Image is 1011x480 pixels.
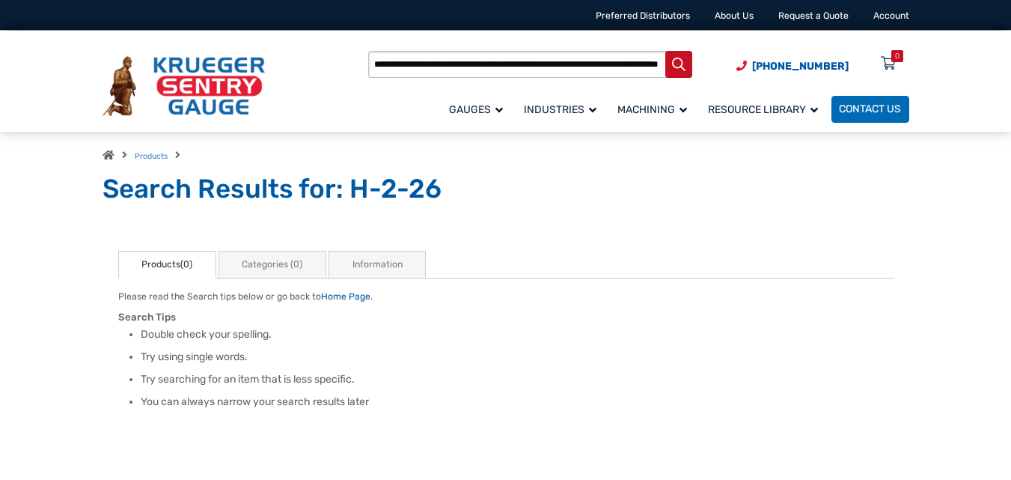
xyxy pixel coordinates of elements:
p: Please read the Search tips below or go back to . [118,290,894,303]
a: Machining [610,94,700,124]
a: Industries [516,94,610,124]
a: Contact Us [831,96,909,123]
li: Try searching for an item that is less specific. [141,372,893,387]
a: Preferred Distributors [596,10,690,21]
span: Contact Us [839,103,901,116]
span: [PHONE_NUMBER] [752,60,849,73]
li: Try using single words. [141,350,893,365]
a: Home Page [321,291,370,302]
a: Resource Library [700,94,831,124]
li: Double check your spelling. [141,327,893,342]
a: Categories (0) [219,251,326,279]
a: About Us [715,10,754,21]
h3: Search Tips [118,311,894,323]
span: Machining [617,103,687,116]
a: Account [873,10,909,21]
a: Information [329,251,426,279]
a: Products(0) [118,251,216,279]
img: Krueger Sentry Gauge [103,56,265,116]
a: Request a Quote [778,10,849,21]
a: Phone Number (920) 434-8860 [736,58,849,74]
span: Gauges [449,103,503,116]
a: Gauges [442,94,516,124]
div: 0 [895,50,899,62]
button: Search [665,51,693,79]
li: You can always narrow your search results later [141,395,893,410]
a: Products [135,151,168,161]
span: Industries [524,103,596,116]
span: Resource Library [708,103,818,116]
h1: Search Results for: H-2-26 [103,173,909,206]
